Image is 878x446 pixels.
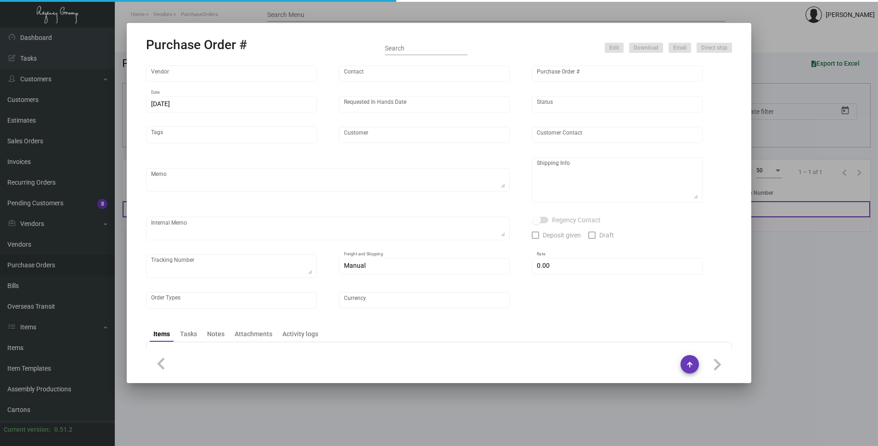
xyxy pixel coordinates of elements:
span: Email [673,44,687,52]
div: Tasks [180,329,197,339]
div: Items [153,329,170,339]
span: Regency Contact [552,215,601,226]
button: Download [629,43,663,53]
button: Edit [605,43,624,53]
span: Deposit given [543,230,581,241]
div: Notes [207,329,225,339]
span: Manual [344,262,366,269]
h2: Purchase Order # [146,37,247,53]
div: Attachments [235,329,272,339]
span: Edit [609,44,619,52]
button: Direct ship [697,43,732,53]
span: Download [634,44,658,52]
div: Activity logs [282,329,318,339]
button: Email [669,43,691,53]
div: 0.51.2 [54,425,73,435]
span: Draft [599,230,614,241]
div: Current version: [4,425,51,435]
span: Direct ship [701,44,727,52]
